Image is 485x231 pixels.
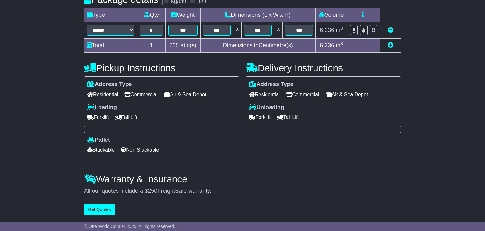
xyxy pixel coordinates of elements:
[249,112,271,122] span: Forklift
[87,90,118,99] span: Residential
[246,63,401,73] h4: Delivery Instructions
[388,42,393,48] a: Add new item
[340,26,343,31] sup: 3
[336,42,343,48] span: m
[326,90,368,99] span: Air & Sea Depot
[340,41,343,46] sup: 3
[233,22,242,39] td: x
[200,8,315,22] td: Dimensions (L x W x H)
[336,27,343,33] span: m
[124,90,157,99] span: Commercial
[277,112,299,122] span: Tail Lift
[87,104,117,111] label: Loading
[249,81,294,88] label: Address Type
[286,90,319,99] span: Commercial
[121,145,159,155] span: Non Stackable
[164,90,207,99] span: Air & Sea Depot
[84,39,137,53] td: Total
[165,8,200,22] td: Weight
[137,39,166,53] td: 1
[84,174,401,184] h4: Warranty & Insurance
[87,145,115,155] span: Stackable
[87,81,132,88] label: Address Type
[169,42,179,48] span: 765
[200,39,315,53] td: Dimensions in Centimetre(s)
[249,104,284,111] label: Unloading
[84,8,137,22] td: Type
[84,188,401,195] div: All our quotes include a $ FreightSafe warranty.
[84,63,239,73] h4: Pickup Instructions
[115,112,137,122] span: Tail Lift
[87,112,109,122] span: Forklift
[84,204,115,215] button: Get Quotes
[315,8,347,22] td: Volume
[165,39,200,53] td: Kilo(s)
[320,42,334,48] span: 6.236
[148,188,157,194] span: 250
[84,224,175,229] span: © One World Courier 2025. All rights reserved.
[274,22,283,39] td: x
[320,27,334,33] span: 6.236
[388,27,393,33] a: Remove this item
[249,90,280,99] span: Residential
[137,8,166,22] td: Qty
[87,137,110,144] label: Pallet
